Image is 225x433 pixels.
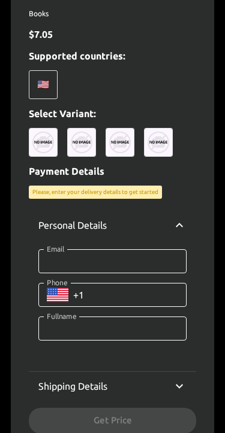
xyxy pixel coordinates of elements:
[106,128,134,157] img: uc
[29,8,196,20] span: Books
[38,379,107,393] p: Shipping Details
[47,244,64,254] label: Email
[67,128,96,157] img: uc
[47,277,68,288] label: Phone
[29,128,58,157] img: uc
[47,286,68,304] button: Select country
[38,218,107,232] p: Personal Details
[29,106,196,121] p: Select Variant:
[29,29,53,40] span: $ 7.05
[32,188,158,196] p: Please, enter your delivery details to get started
[29,70,58,99] div: 🇺🇸
[47,311,77,321] label: Fullname
[29,49,196,63] p: Supported countries:
[29,206,196,244] div: Personal Details
[73,283,187,307] input: +1 (702) 123-4567
[144,128,173,157] img: uc
[29,372,196,401] div: Shipping Details
[29,164,196,178] p: Payment Details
